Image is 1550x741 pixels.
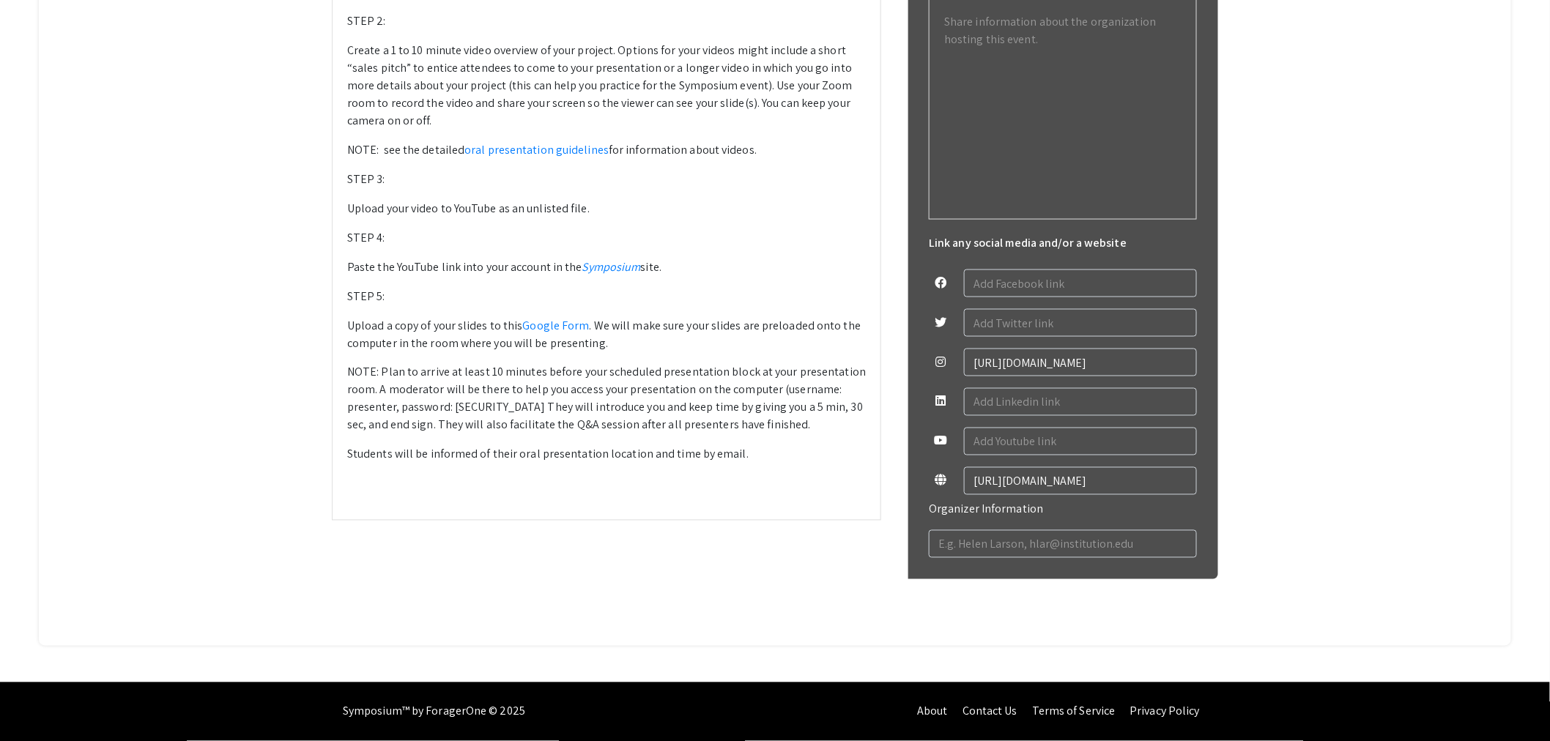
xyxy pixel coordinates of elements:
[964,269,1197,297] input: Add Facebook link
[964,388,1197,416] input: Add Linkedin link
[1130,704,1200,719] a: Privacy Policy
[1032,704,1116,719] a: Terms of Service
[347,288,866,305] p: STEP 5:
[347,200,866,217] p: Upload your video to YouTube as an unlisted file.
[347,446,866,463] p: Students will be informed of their oral presentation location and time by email.
[929,530,1197,558] input: E.g. Helen Larson, hlar@institution.edu
[464,142,609,157] a: oral presentation guidelines
[347,258,866,276] p: Paste the YouTube link into your account in the site.
[347,42,866,130] p: Create a 1 to 10 minute video overview of your project. Options for your videos might include a s...
[917,704,948,719] a: About
[343,682,525,741] div: Symposium™ by ForagerOne © 2025
[964,428,1197,455] input: Add Youtube link
[347,171,866,188] p: STEP 3:
[964,309,1197,337] input: Add Twitter link
[347,12,866,30] p: STEP 2:
[963,704,1017,719] a: Contact Us
[964,467,1197,495] input: Add any website link
[929,501,1197,518] p: Organizer Information
[347,317,866,352] p: Upload a copy of your slides to this . We will make sure your slides are preloaded onto the compu...
[347,364,866,434] p: NOTE: Plan to arrive at least 10 minutes before your scheduled presentation block at your present...
[582,259,641,275] a: Symposium
[11,675,62,730] iframe: Chat
[347,141,866,159] p: NOTE: see the detailed for information about videos.
[523,318,590,333] a: Google Form
[929,228,1197,258] h6: Link any social media and/or a website
[964,349,1197,376] input: Add Instagram link
[347,229,866,247] p: STEP 4:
